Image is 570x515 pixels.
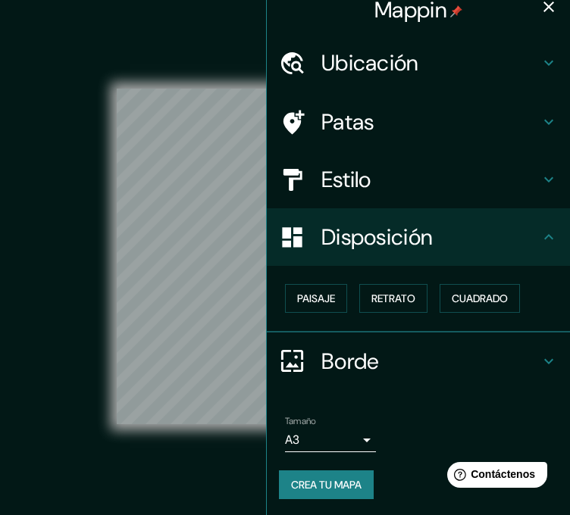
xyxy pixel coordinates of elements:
font: Estilo [321,165,371,194]
font: Cuadrado [452,292,508,305]
iframe: Lanzador de widgets de ayuda [435,456,553,498]
font: A3 [285,432,299,448]
font: Disposición [321,223,433,251]
font: Crea tu mapa [291,478,362,492]
div: Ubicación [267,34,570,92]
div: A3 [285,428,376,452]
div: Borde [267,332,570,390]
button: Retrato [359,284,427,313]
button: Crea tu mapa [279,470,374,499]
div: Disposición [267,208,570,266]
div: Patas [267,93,570,151]
font: Patas [321,108,374,136]
font: Ubicación [321,48,419,77]
button: Cuadrado [440,284,520,313]
font: Tamaño [285,415,316,427]
div: Estilo [267,151,570,208]
font: Paisaje [297,292,335,305]
font: Borde [321,347,380,376]
font: Retrato [371,292,415,305]
img: pin-icon.png [450,5,462,17]
button: Paisaje [285,284,347,313]
canvas: Mapa [117,89,453,424]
